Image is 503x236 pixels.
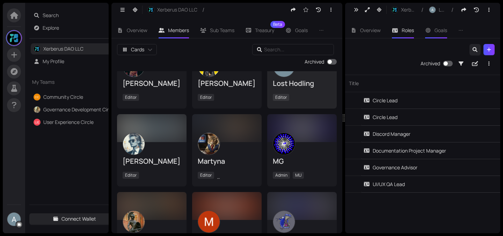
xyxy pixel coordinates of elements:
[148,7,154,13] img: HgCiZ4BMi_.jpeg
[439,6,446,14] span: Lost Hodling
[43,106,115,113] a: Governance Development Circle
[364,142,500,159] a: Documentation Project Manager
[364,97,398,104] div: Circle Lead
[168,27,189,34] span: Members
[458,28,463,33] span: ellipsis
[273,156,331,166] div: MG
[123,133,145,155] img: ACg8ocKBfhB8WorXJxLkJoFflv7DFHAdmbxbLF0_9Ud-xDcmm20PtYE=s500
[264,46,324,53] input: Search...
[425,4,450,15] button: Lost Hodling
[198,94,214,101] span: Editor
[210,27,234,34] span: Sub Teams
[144,4,201,15] button: Xerberus DAO LLC
[255,28,274,33] span: Treasury
[123,156,181,166] div: [PERSON_NAME]
[198,211,220,233] img: ACg8ocKR-HOcQwM-3RnPhtyis45VCGfZwGMxB3QdVlu3P9F1fOmD9w=s500
[273,211,295,233] img: Wge9DL5v4G.jpeg
[364,159,500,176] a: Governance Advisor
[43,94,83,100] a: Community Circle
[401,6,416,14] span: Xerberus DAO LLC
[273,94,289,101] span: Editor
[364,180,405,188] div: UI/UX QA Lead
[364,92,500,109] a: Circle Lead
[435,27,447,34] span: Goals
[305,58,324,66] div: Archived
[392,7,398,13] img: HgCiZ4BMi_.jpeg
[364,109,500,125] a: Circle Lead
[388,4,420,15] button: Xerberus DAO LLC
[364,126,500,142] a: Discord Manager
[364,147,446,155] div: Documentation Project Manager
[43,24,59,31] a: Explore
[123,211,145,233] img: 4RCbTu7iWF.jpeg
[295,27,308,34] span: Goals
[421,60,440,67] div: Archived
[43,119,94,125] a: User Experience Circle
[61,215,96,223] span: Connect Wallet
[157,6,197,14] span: Xerberus DAO LLC
[273,133,295,155] img: VdSUWaOqiZ.jpeg
[319,28,324,33] span: ellipsis
[273,79,331,88] div: Lost Hodling
[402,27,414,34] span: Roles
[198,79,256,88] div: [PERSON_NAME]
[360,27,381,34] span: Overview
[198,172,214,179] span: Editor
[43,10,116,21] span: Search
[364,176,500,192] a: UI/UX QA Lead
[429,7,436,13] img: ACg8ocLYGb2gjaqZAdgLW_ib3rDLAa4udZv_yKG2VVJ8Ky-eMBypKA=s500
[364,130,410,138] div: Discord Manager
[123,172,139,179] span: Editor
[32,78,104,86] span: My Teams
[198,133,220,155] img: l1f_TSQ5fp.jpeg
[127,27,147,34] span: Overview
[43,45,83,52] a: Xerberus DAO LLC
[270,21,285,28] sup: Beta
[29,213,119,224] button: Connect Wallet
[273,172,290,179] span: Admin
[293,172,304,179] span: MU
[131,46,144,53] span: Cards
[7,213,21,226] img: ACg8ocLYGb2gjaqZAdgLW_ib3rDLAa4udZv_yKG2VVJ8Ky-eMBypKA=s500
[43,58,64,65] a: My Profile
[123,94,139,101] span: Editor
[198,156,256,166] div: Martyna
[123,79,181,88] div: [PERSON_NAME]
[7,31,21,45] img: gQX6TtSrwZ.jpeg
[364,113,398,121] div: Circle Lead
[29,74,119,90] div: My Teams
[364,164,417,171] div: Governance Advisor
